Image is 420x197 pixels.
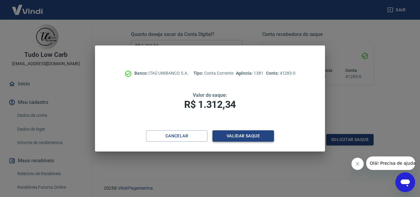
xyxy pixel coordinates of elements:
span: Banco: [134,71,149,76]
iframe: Mensagem da empresa [366,156,415,170]
span: Conta: [266,71,280,76]
span: Olá! Precisa de ajuda? [4,4,52,9]
span: Valor do saque: [193,92,227,98]
p: 1381 [236,70,263,77]
p: 41283-0 [266,70,295,77]
span: Tipo: [193,71,204,76]
iframe: Botão para abrir a janela de mensagens [395,172,415,192]
span: Agência: [236,71,254,76]
iframe: Fechar mensagem [351,158,364,170]
p: Conta Corrente [193,70,233,77]
button: Cancelar [146,130,208,142]
p: ITAÚ UNIBANCO S.A. [134,70,188,77]
button: Validar saque [212,130,274,142]
span: R$ 1.312,34 [184,99,236,110]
